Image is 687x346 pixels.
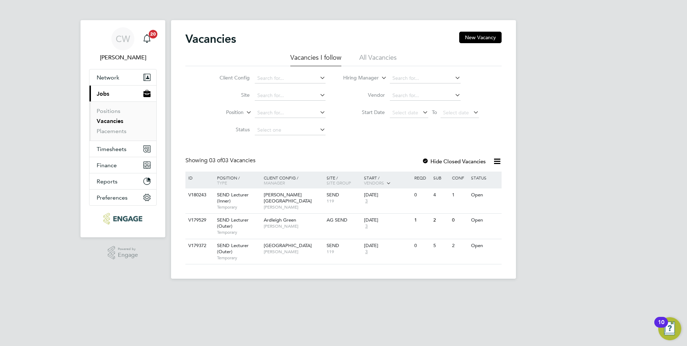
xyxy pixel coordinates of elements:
[469,214,501,227] div: Open
[432,188,450,202] div: 4
[217,180,227,186] span: Type
[97,194,128,201] span: Preferences
[343,109,385,115] label: Start Date
[325,172,363,189] div: Site /
[97,128,126,135] a: Placements
[327,180,351,186] span: Site Group
[186,188,212,202] div: V180243
[327,192,339,198] span: SEND
[264,180,285,186] span: Manager
[364,180,384,186] span: Vendors
[185,32,236,46] h2: Vacancies
[103,213,142,224] img: ncclondon-logo-retina.png
[149,30,157,38] span: 20
[186,172,212,184] div: ID
[327,198,361,204] span: 119
[450,188,469,202] div: 1
[212,172,262,189] div: Position /
[264,242,312,249] span: [GEOGRAPHIC_DATA]
[658,317,681,340] button: Open Resource Center, 10 new notifications
[118,252,138,258] span: Engage
[97,146,126,152] span: Timesheets
[97,90,109,97] span: Jobs
[217,204,260,210] span: Temporary
[264,223,323,229] span: [PERSON_NAME]
[469,172,501,184] div: Status
[264,249,323,255] span: [PERSON_NAME]
[208,92,250,98] label: Site
[208,74,250,81] label: Client Config
[209,157,255,164] span: 03 Vacancies
[80,20,165,237] nav: Main navigation
[202,109,244,116] label: Position
[343,92,385,98] label: Vendor
[364,198,369,204] span: 3
[422,158,486,165] label: Hide Closed Vacancies
[186,214,212,227] div: V179529
[412,172,431,184] div: Reqd
[327,217,347,223] span: AG SEND
[89,53,157,62] span: Clair Windsor
[97,162,117,169] span: Finance
[432,239,450,252] div: 5
[255,108,326,118] input: Search for...
[392,109,418,116] span: Select date
[89,141,156,157] button: Timesheets
[264,192,312,204] span: [PERSON_NAME][GEOGRAPHIC_DATA]
[89,69,156,85] button: Network
[443,109,469,116] span: Select date
[290,53,341,66] li: Vacancies I follow
[264,204,323,210] span: [PERSON_NAME]
[469,188,501,202] div: Open
[450,239,469,252] div: 2
[97,74,119,81] span: Network
[89,157,156,173] button: Finance
[217,192,249,204] span: SEND Lecturer (Inner)
[364,223,369,229] span: 3
[359,53,397,66] li: All Vacancies
[364,243,411,249] div: [DATE]
[450,172,469,184] div: Conf
[186,239,212,252] div: V179372
[217,242,249,255] span: SEND Lecturer (Outer)
[469,239,501,252] div: Open
[430,108,439,117] span: To
[89,27,157,62] a: CW[PERSON_NAME]
[362,172,412,190] div: Start /
[255,125,326,135] input: Select one
[185,157,257,164] div: Showing
[432,214,450,227] div: 2
[217,255,260,261] span: Temporary
[217,217,249,229] span: SEND Lecturer (Outer)
[89,213,157,224] a: Go to home page
[89,190,156,205] button: Preferences
[658,322,664,332] div: 10
[450,214,469,227] div: 0
[337,74,379,82] label: Hiring Manager
[432,172,450,184] div: Sub
[412,239,431,252] div: 0
[209,157,222,164] span: 03 of
[255,73,326,83] input: Search for...
[108,246,138,260] a: Powered byEngage
[327,242,339,249] span: SEND
[255,91,326,101] input: Search for...
[118,246,138,252] span: Powered by
[89,173,156,189] button: Reports
[116,34,130,44] span: CW
[89,86,156,101] button: Jobs
[327,249,361,255] span: 119
[262,172,325,189] div: Client Config /
[412,188,431,202] div: 0
[208,126,250,133] label: Status
[264,217,296,223] span: Ardleigh Green
[390,91,461,101] input: Search for...
[390,73,461,83] input: Search for...
[364,249,369,255] span: 3
[364,217,411,223] div: [DATE]
[412,214,431,227] div: 1
[140,27,154,50] a: 20
[97,108,120,114] a: Positions
[459,32,502,43] button: New Vacancy
[217,229,260,235] span: Temporary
